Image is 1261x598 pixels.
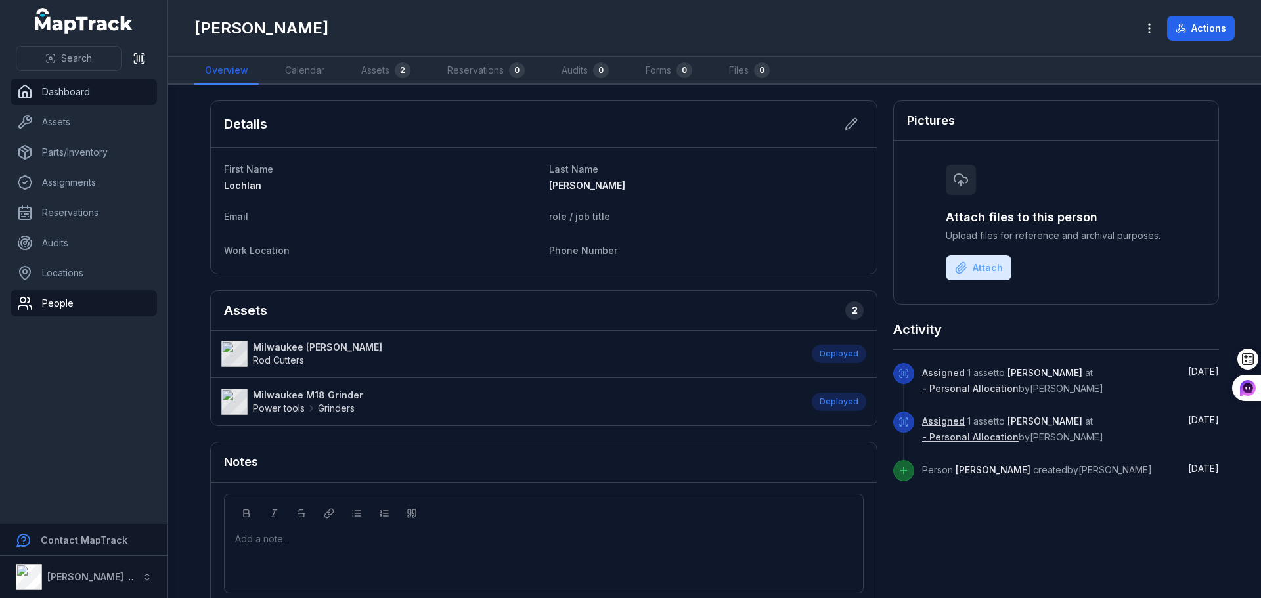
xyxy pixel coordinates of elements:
span: Email [224,211,248,222]
a: Dashboard [11,79,157,105]
span: [PERSON_NAME] [1007,367,1082,378]
h3: Pictures [907,112,955,130]
strong: Milwaukee [PERSON_NAME] [253,341,382,354]
a: Audits0 [551,57,619,85]
a: Files0 [719,57,780,85]
a: Assignments [11,169,157,196]
button: Search [16,46,122,71]
span: [PERSON_NAME] [956,464,1030,475]
span: First Name [224,163,273,175]
a: - Personal Allocation [922,382,1019,395]
span: [DATE] [1188,366,1219,377]
span: Upload files for reference and archival purposes. [946,229,1166,242]
h2: Assets [224,301,267,320]
span: Work Location [224,245,290,256]
span: Person created by [PERSON_NAME] [922,464,1152,475]
span: [PERSON_NAME] [549,180,625,191]
span: 1 asset to at by [PERSON_NAME] [922,416,1103,442]
a: Reservations [11,200,157,226]
strong: Contact MapTrack [41,534,127,545]
span: [PERSON_NAME] [1007,416,1082,427]
h1: [PERSON_NAME] [194,18,328,39]
span: Rod Cutters [253,354,304,366]
span: [DATE] [1188,414,1219,425]
a: Audits [11,230,157,256]
h2: Details [224,115,267,133]
span: Power tools [253,402,305,415]
a: Assigned [922,366,965,379]
time: 4/9/2025, 2:47:32 PM [1188,463,1219,474]
a: Milwaukee M18 GrinderPower toolsGrinders [221,389,799,415]
a: Overview [194,57,259,85]
a: People [11,290,157,316]
a: Locations [11,260,157,286]
div: 2 [845,301,864,320]
a: Milwaukee [PERSON_NAME]Rod Cutters [221,341,799,367]
div: 0 [754,62,770,78]
a: Forms0 [635,57,703,85]
a: Parts/Inventory [11,139,157,165]
a: Assets [11,109,157,135]
h3: Attach files to this person [946,208,1166,226]
span: Grinders [318,402,355,415]
button: Attach [946,255,1011,280]
a: Reservations0 [437,57,535,85]
span: role / job title [549,211,610,222]
time: 4/9/2025, 2:50:07 PM [1188,414,1219,425]
div: 2 [395,62,410,78]
div: Deployed [812,345,866,363]
span: Phone Number [549,245,617,256]
span: Search [61,52,92,65]
button: Actions [1167,16,1235,41]
span: Last Name [549,163,598,175]
a: Assigned [922,415,965,428]
time: 9/23/2025, 9:44:43 AM [1188,366,1219,377]
strong: Milwaukee M18 Grinder [253,389,363,402]
div: 0 [676,62,692,78]
a: - Personal Allocation [922,431,1019,444]
div: Deployed [812,393,866,411]
h3: Notes [224,453,258,471]
a: Assets2 [351,57,421,85]
span: Lochlan [224,180,261,191]
div: 0 [593,62,609,78]
div: 0 [509,62,525,78]
a: MapTrack [35,8,133,34]
a: Calendar [275,57,335,85]
span: [DATE] [1188,463,1219,474]
strong: [PERSON_NAME] Air [47,571,139,582]
h2: Activity [893,320,942,339]
span: 1 asset to at by [PERSON_NAME] [922,367,1103,394]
